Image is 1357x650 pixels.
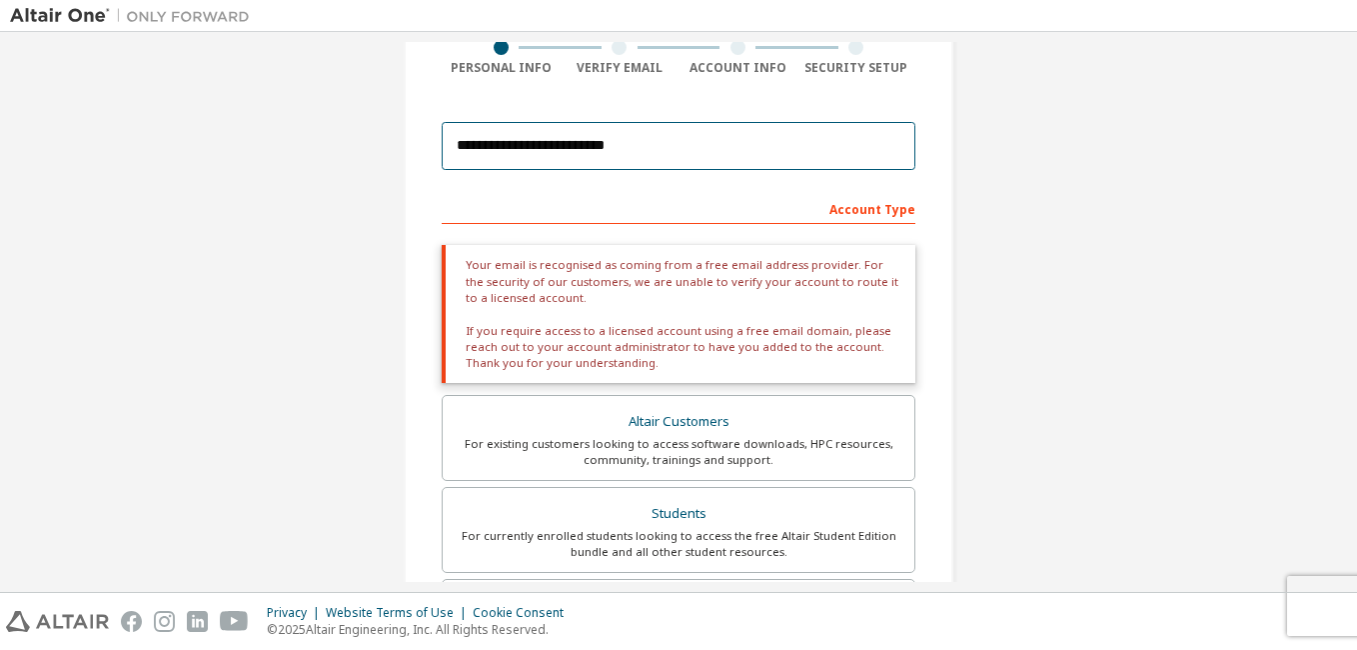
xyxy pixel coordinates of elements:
div: Your email is recognised as coming from a free email address provider. For the security of our cu... [442,245,915,383]
div: Website Terms of Use [326,605,473,621]
div: Personal Info [442,60,561,76]
div: Verify Email [561,60,679,76]
img: linkedin.svg [187,611,208,632]
div: Account Info [678,60,797,76]
div: Security Setup [797,60,916,76]
div: For existing customers looking to access software downloads, HPC resources, community, trainings ... [455,436,902,468]
p: © 2025 Altair Engineering, Inc. All Rights Reserved. [267,621,576,638]
div: Privacy [267,605,326,621]
div: Students [455,500,902,528]
div: Cookie Consent [473,605,576,621]
img: Altair One [10,6,260,26]
img: instagram.svg [154,611,175,632]
div: For currently enrolled students looking to access the free Altair Student Edition bundle and all ... [455,528,902,560]
img: facebook.svg [121,611,142,632]
div: Account Type [442,192,915,224]
img: youtube.svg [220,611,249,632]
div: Altair Customers [455,408,902,436]
img: altair_logo.svg [6,611,109,632]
